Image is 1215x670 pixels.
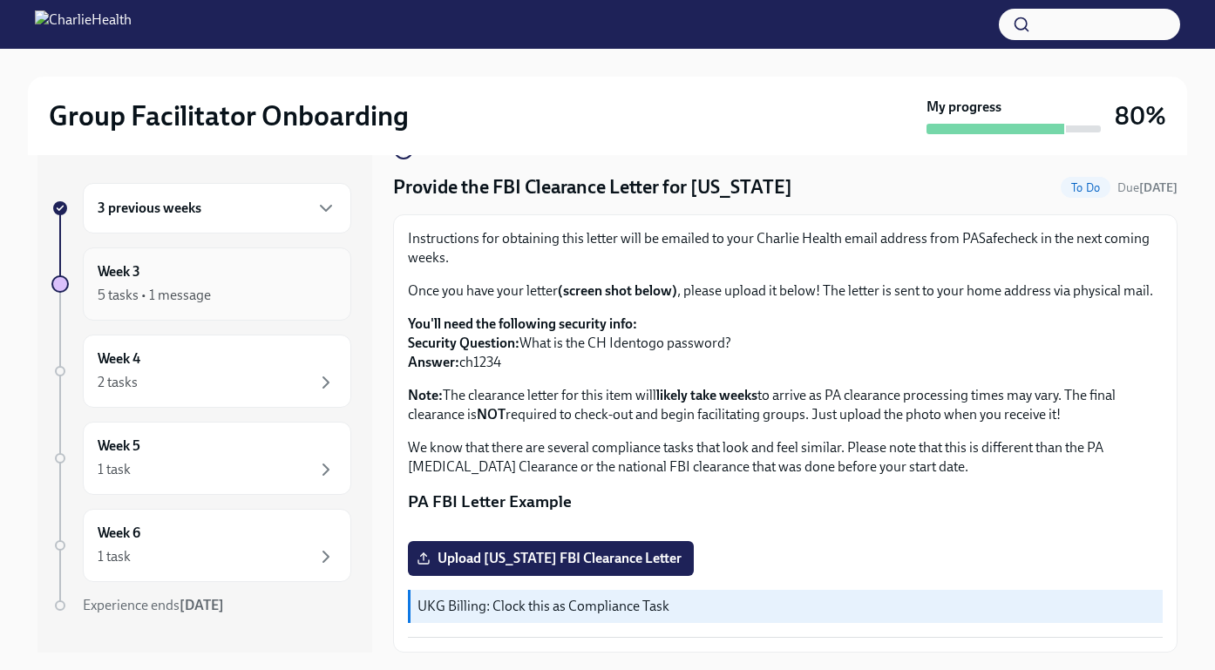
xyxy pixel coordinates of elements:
[98,524,140,543] h6: Week 6
[408,491,1163,513] p: PA FBI Letter Example
[1139,180,1178,195] strong: [DATE]
[1061,181,1110,194] span: To Do
[98,286,211,305] div: 5 tasks • 1 message
[98,349,140,369] h6: Week 4
[408,386,1163,424] p: The clearance letter for this item will to arrive as PA clearance processing times may vary. The ...
[51,335,351,408] a: Week 42 tasks
[98,547,131,566] div: 1 task
[408,335,519,351] strong: Security Question:
[408,387,443,403] strong: Note:
[408,354,459,370] strong: Answer:
[83,597,224,613] span: Experience ends
[35,10,132,38] img: CharlieHealth
[393,174,792,200] h4: Provide the FBI Clearance Letter for [US_STATE]
[180,597,224,613] strong: [DATE]
[477,406,506,423] strong: NOT
[98,437,140,456] h6: Week 5
[417,597,1156,616] p: UKG Billing: Clock this as Compliance Task
[1117,179,1178,196] span: October 21st, 2025 10:00
[83,183,351,233] div: 3 previous weeks
[656,387,757,403] strong: likely take weeks
[49,98,409,133] h2: Group Facilitator Onboarding
[51,422,351,495] a: Week 51 task
[408,315,1163,372] p: What is the CH Identogo password? ch1234
[1117,180,1178,195] span: Due
[408,541,694,576] label: Upload [US_STATE] FBI Clearance Letter
[408,281,1163,301] p: Once you have your letter , please upload it below! The letter is sent to your home address via p...
[408,438,1163,477] p: We know that there are several compliance tasks that look and feel similar. Please note that this...
[98,460,131,479] div: 1 task
[1115,100,1166,132] h3: 80%
[408,229,1163,267] p: Instructions for obtaining this letter will be emailed to your Charlie Health email address from ...
[98,199,201,218] h6: 3 previous weeks
[51,247,351,321] a: Week 35 tasks • 1 message
[408,315,637,332] strong: You'll need the following security info:
[927,98,1001,117] strong: My progress
[98,373,138,392] div: 2 tasks
[558,282,677,299] strong: (screen shot below)
[420,550,682,567] span: Upload [US_STATE] FBI Clearance Letter
[51,509,351,582] a: Week 61 task
[98,262,140,281] h6: Week 3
